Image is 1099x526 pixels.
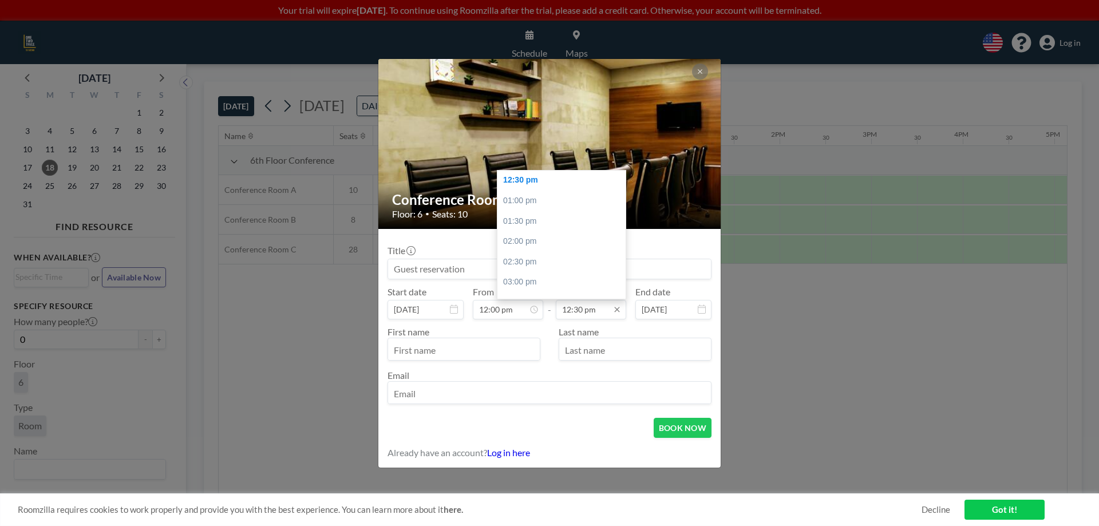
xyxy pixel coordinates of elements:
div: 02:00 pm [497,231,631,252]
h2: Conference Room A [392,191,708,208]
a: Log in here [487,447,530,458]
div: 01:30 pm [497,211,631,232]
label: End date [635,286,670,298]
span: - [548,290,551,315]
span: Floor: 6 [392,208,422,220]
div: 03:30 pm [497,292,631,313]
label: Title [388,245,414,256]
input: Guest reservation [388,259,711,279]
label: From [473,286,494,298]
input: Last name [559,341,711,360]
span: Seats: 10 [432,208,468,220]
div: 02:30 pm [497,252,631,272]
div: 12:30 pm [497,170,631,191]
label: Last name [559,326,599,337]
label: Start date [388,286,426,298]
label: First name [388,326,429,337]
input: First name [388,341,540,360]
span: Roomzilla requires cookies to work properly and provide you with the best experience. You can lea... [18,504,922,515]
a: here. [444,504,463,515]
img: 537.jpg [378,29,722,258]
button: BOOK NOW [654,418,711,438]
div: 03:00 pm [497,272,631,292]
div: 01:00 pm [497,191,631,211]
a: Decline [922,504,950,515]
label: Email [388,370,409,381]
span: • [425,209,429,218]
span: Already have an account? [388,447,487,458]
a: Got it! [964,500,1045,520]
input: Email [388,384,711,404]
